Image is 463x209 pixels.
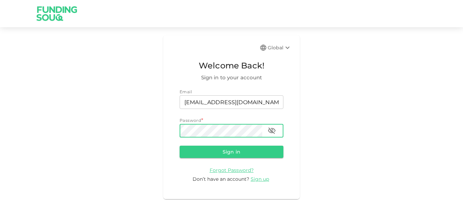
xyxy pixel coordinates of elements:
[210,167,254,173] a: Forgot Password?
[193,176,249,182] span: Don’t have an account?
[180,95,283,109] input: email
[251,176,269,182] span: Sign up
[180,124,262,138] input: password
[268,44,292,52] div: Global
[180,59,283,72] span: Welcome Back!
[180,146,283,158] button: Sign in
[180,89,192,94] span: Email
[180,74,283,82] span: Sign in to your account
[180,118,201,123] span: Password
